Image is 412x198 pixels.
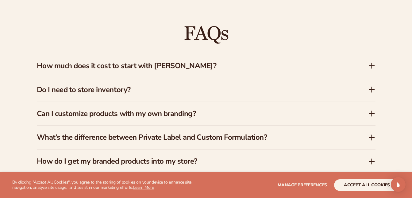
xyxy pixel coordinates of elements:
[37,85,350,94] h3: Do I need to store inventory?
[334,179,400,191] button: accept all cookies
[391,177,406,192] div: Open Intercom Messenger
[278,179,327,191] button: Manage preferences
[12,180,202,190] p: By clicking "Accept All Cookies", you agree to the storing of cookies on your device to enhance s...
[37,109,350,118] h3: Can I customize products with my own branding?
[37,157,350,166] h3: How do I get my branded products into my store?
[133,184,154,190] a: Learn More
[37,61,350,70] h3: How much does it cost to start with [PERSON_NAME]?
[37,133,350,142] h3: What’s the difference between Private Label and Custom Formulation?
[278,182,327,188] span: Manage preferences
[37,24,375,44] h2: FAQs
